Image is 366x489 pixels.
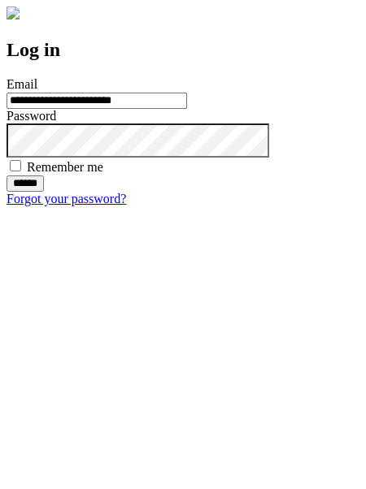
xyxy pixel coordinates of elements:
[7,39,359,61] h2: Log in
[7,192,126,206] a: Forgot your password?
[27,160,103,174] label: Remember me
[7,6,20,19] img: logo-4e3dc11c47720685a147b03b5a06dd966a58ff35d612b21f08c02c0306f2b779.png
[7,109,56,123] label: Password
[7,77,37,91] label: Email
